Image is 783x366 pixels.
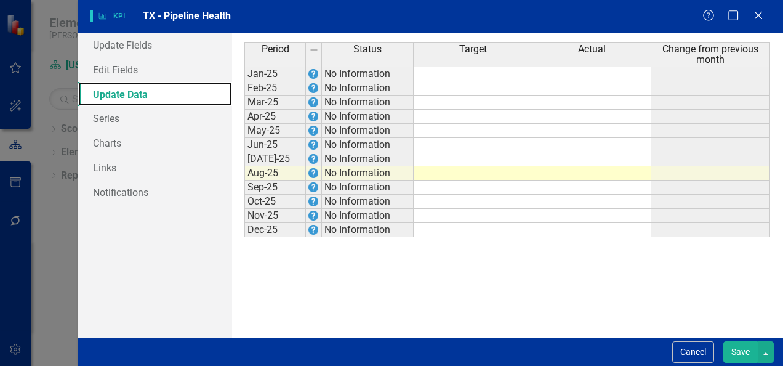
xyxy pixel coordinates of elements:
img: EPrye+mTK9pvt+TU27aWpTKctATH3YPfOpp6JwpcOnVRu8ICjoSzQQ4ga9ifFOM3l6IArfXMrAt88bUovrqVHL8P7rjhUPFG0... [308,197,318,206]
a: Notifications [78,180,232,205]
span: KPI [90,10,130,22]
td: No Information [322,181,414,195]
img: EPrye+mTK9pvt+TU27aWpTKctATH3YPfOpp6JwpcOnVRu8ICjoSzQQ4ga9ifFOM3l6IArfXMrAt88bUovrqVHL8P7rjhUPFG0... [308,69,318,79]
img: EPrye+mTK9pvt+TU27aWpTKctATH3YPfOpp6JwpcOnVRu8ICjoSzQQ4ga9ifFOM3l6IArfXMrAt88bUovrqVHL8P7rjhUPFG0... [308,97,318,107]
img: EPrye+mTK9pvt+TU27aWpTKctATH3YPfOpp6JwpcOnVRu8ICjoSzQQ4ga9ifFOM3l6IArfXMrAt88bUovrqVHL8P7rjhUPFG0... [308,112,318,121]
img: EPrye+mTK9pvt+TU27aWpTKctATH3YPfOpp6JwpcOnVRu8ICjoSzQQ4ga9ifFOM3l6IArfXMrAt88bUovrqVHL8P7rjhUPFG0... [308,182,318,192]
span: Change from previous month [654,44,767,65]
span: Period [262,44,289,55]
td: No Information [322,152,414,166]
td: [DATE]-25 [244,152,306,166]
img: EPrye+mTK9pvt+TU27aWpTKctATH3YPfOpp6JwpcOnVRu8ICjoSzQQ4ga9ifFOM3l6IArfXMrAt88bUovrqVHL8P7rjhUPFG0... [308,154,318,164]
span: TX - Pipeline Health [143,10,231,22]
img: EPrye+mTK9pvt+TU27aWpTKctATH3YPfOpp6JwpcOnVRu8ICjoSzQQ4ga9ifFOM3l6IArfXMrAt88bUovrqVHL8P7rjhUPFG0... [308,225,318,235]
img: 8DAGhfEEPCf229AAAAAElFTkSuQmCC [309,45,319,55]
td: No Information [322,209,414,223]
button: Save [723,341,758,363]
td: Nov-25 [244,209,306,223]
button: Cancel [672,341,714,363]
img: EPrye+mTK9pvt+TU27aWpTKctATH3YPfOpp6JwpcOnVRu8ICjoSzQQ4ga9ifFOM3l6IArfXMrAt88bUovrqVHL8P7rjhUPFG0... [308,211,318,221]
td: Mar-25 [244,96,306,110]
td: Sep-25 [244,181,306,195]
td: No Information [322,138,414,152]
a: Series [78,106,232,131]
td: No Information [322,124,414,138]
a: Charts [78,131,232,155]
td: Feb-25 [244,81,306,96]
td: Jun-25 [244,138,306,152]
td: Dec-25 [244,223,306,237]
td: No Information [322,166,414,181]
td: Aug-25 [244,166,306,181]
a: Edit Fields [78,57,232,82]
td: No Information [322,81,414,96]
td: Oct-25 [244,195,306,209]
td: May-25 [244,124,306,138]
span: Actual [578,44,606,55]
img: EPrye+mTK9pvt+TU27aWpTKctATH3YPfOpp6JwpcOnVRu8ICjoSzQQ4ga9ifFOM3l6IArfXMrAt88bUovrqVHL8P7rjhUPFG0... [308,83,318,93]
a: Links [78,155,232,180]
span: Target [459,44,487,55]
img: EPrye+mTK9pvt+TU27aWpTKctATH3YPfOpp6JwpcOnVRu8ICjoSzQQ4ga9ifFOM3l6IArfXMrAt88bUovrqVHL8P7rjhUPFG0... [308,168,318,178]
td: No Information [322,110,414,124]
img: EPrye+mTK9pvt+TU27aWpTKctATH3YPfOpp6JwpcOnVRu8ICjoSzQQ4ga9ifFOM3l6IArfXMrAt88bUovrqVHL8P7rjhUPFG0... [308,140,318,150]
a: Update Data [78,82,232,107]
img: EPrye+mTK9pvt+TU27aWpTKctATH3YPfOpp6JwpcOnVRu8ICjoSzQQ4ga9ifFOM3l6IArfXMrAt88bUovrqVHL8P7rjhUPFG0... [308,126,318,136]
td: Apr-25 [244,110,306,124]
td: Jan-25 [244,67,306,81]
td: No Information [322,195,414,209]
a: Update Fields [78,33,232,57]
td: No Information [322,67,414,81]
td: No Information [322,96,414,110]
span: Status [353,44,382,55]
td: No Information [322,223,414,237]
